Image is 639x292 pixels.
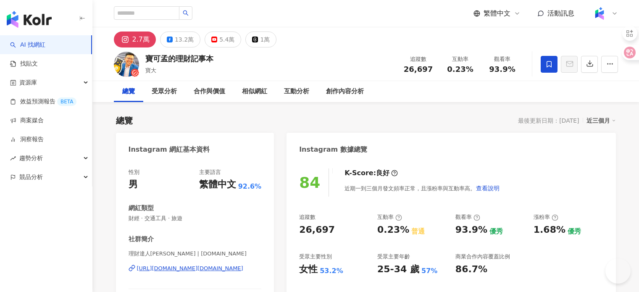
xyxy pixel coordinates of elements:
span: rise [10,155,16,161]
span: 競品分析 [19,168,43,187]
div: 93.9% [455,224,487,237]
div: 互動率 [377,213,402,221]
a: 洞察報告 [10,135,44,144]
div: 普通 [411,227,425,236]
div: 追蹤數 [402,55,434,63]
div: 創作內容分析 [326,87,364,97]
div: 優秀 [489,227,503,236]
div: 近期一到三個月發文頻率正常，且漲粉率與互動率高。 [344,180,500,197]
div: 主要語言 [199,168,221,176]
div: 53.2% [320,266,343,276]
div: 受眾主要年齡 [377,253,410,260]
div: 繁體中文 [199,178,236,191]
a: 效益預測報告BETA [10,97,76,106]
div: 良好 [376,168,389,178]
div: 合作與價值 [194,87,225,97]
span: 活動訊息 [547,9,574,17]
div: 男 [129,178,138,191]
span: 93.9% [489,65,515,74]
div: 57% [421,266,437,276]
div: 女性 [299,263,318,276]
div: 總覽 [122,87,135,97]
span: 理財達人[PERSON_NAME] | [DOMAIN_NAME] [129,250,262,258]
div: 性別 [129,168,139,176]
div: 5.4萬 [219,34,234,45]
img: KOL Avatar [114,52,139,77]
a: [URL][DOMAIN_NAME][DOMAIN_NAME] [129,265,262,272]
div: 漲粉率 [534,213,558,221]
div: 1萬 [260,34,270,45]
div: 寶可孟的理財記事本 [145,53,213,64]
button: 查看說明 [476,180,500,197]
div: 0.23% [377,224,409,237]
div: 1.68% [534,224,565,237]
button: 13.2萬 [160,32,200,47]
img: logo [7,11,52,28]
span: 資源庫 [19,73,37,92]
div: 網紅類型 [129,204,154,213]
div: 13.2萬 [175,34,194,45]
button: 5.4萬 [205,32,241,47]
div: 84 [299,174,320,191]
div: Instagram 數據總覽 [299,145,367,154]
span: 26,697 [404,65,433,74]
span: 寶大 [145,67,156,74]
div: 互動分析 [284,87,309,97]
div: 25-34 歲 [377,263,419,276]
div: 2.7萬 [132,34,150,45]
button: 1萬 [245,32,276,47]
div: 商業合作內容覆蓋比例 [455,253,510,260]
span: 繁體中文 [484,9,510,18]
div: 觀看率 [486,55,518,63]
button: 2.7萬 [114,32,156,47]
img: Kolr%20app%20icon%20%281%29.png [592,5,607,21]
div: [URL][DOMAIN_NAME][DOMAIN_NAME] [137,265,243,272]
div: K-Score : [344,168,398,178]
div: 86.7% [455,263,487,276]
div: 26,697 [299,224,335,237]
div: 受眾分析 [152,87,177,97]
div: 最後更新日期：[DATE] [518,117,579,124]
div: 近三個月 [586,115,616,126]
span: 查看說明 [476,185,500,192]
div: 社群簡介 [129,235,154,244]
div: 總覽 [116,115,133,126]
div: 相似網紅 [242,87,267,97]
div: 優秀 [568,227,581,236]
span: 92.6% [238,182,262,191]
span: 財經 · 交通工具 · 旅遊 [129,215,262,222]
div: 互動率 [444,55,476,63]
div: 受眾主要性別 [299,253,332,260]
div: 追蹤數 [299,213,316,221]
span: search [183,10,189,16]
a: 商案媒合 [10,116,44,125]
div: 觀看率 [455,213,480,221]
iframe: Help Scout Beacon - Open [605,258,631,284]
span: 0.23% [447,65,473,74]
a: 找貼文 [10,60,38,68]
span: 趨勢分析 [19,149,43,168]
a: searchAI 找網紅 [10,41,45,49]
div: Instagram 網紅基本資料 [129,145,210,154]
